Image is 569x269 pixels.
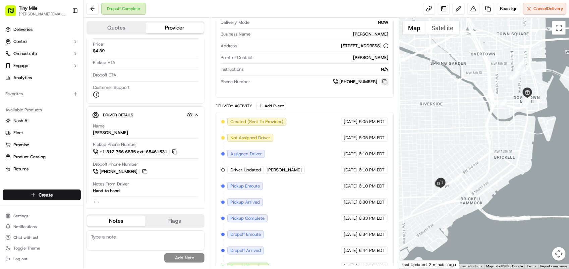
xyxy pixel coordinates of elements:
img: Angelique Valdez [7,98,17,108]
span: Name [93,123,105,129]
span: Orchestrate [13,51,37,57]
a: Report a map error [540,264,567,268]
a: Analytics [3,72,81,83]
div: 5 [509,71,517,80]
div: Last Updated: 2 minutes ago [399,260,459,269]
button: Product Catalog [3,152,81,162]
button: Chat with us! [3,233,81,242]
div: 18 [437,185,445,194]
span: Pylon [67,166,81,171]
span: Driver Details [103,112,133,118]
img: 1736555255976-a54dd68f-1ca7-489b-9aae-adbdc363a1c4 [7,64,19,76]
button: [PERSON_NAME][EMAIL_ADDRESS] [19,11,67,17]
div: 15 [499,99,507,108]
span: Pickup Phone Number [93,142,137,148]
span: 6:10 PM EDT [359,183,385,189]
div: 16 [467,180,476,189]
span: [DATE] [26,122,40,127]
span: Cancel Delivery [533,6,563,12]
div: 10 [521,65,530,73]
span: Product Catalog [13,154,46,160]
div: 19 [436,185,445,194]
span: Engage [13,63,28,69]
span: Phone Number [221,79,250,85]
button: Returns [3,164,81,174]
button: Show satellite imagery [426,21,459,35]
span: Chat with us! [13,235,38,240]
div: 8 [515,62,523,71]
span: [DATE] [344,119,358,125]
span: Knowledge Base [13,150,51,157]
img: Google [401,260,423,269]
span: Address [221,43,237,49]
span: Created (Sent To Provider) [230,119,283,125]
button: CancelDelivery [523,3,566,15]
div: N/A [246,66,388,72]
span: Tiny Mile [19,5,38,11]
span: Dropoff Arrived [230,248,261,254]
span: • [56,104,58,109]
span: Assigned Driver [230,151,262,157]
span: [DATE] [344,183,358,189]
a: 📗Knowledge Base [4,147,54,159]
span: Customer Support [93,85,130,91]
button: Map camera controls [552,247,566,261]
span: Deliveries [13,26,33,33]
div: [STREET_ADDRESS] [341,43,389,49]
button: Create [3,190,81,200]
div: 📗 [7,151,12,156]
span: Driver Updated [230,167,261,173]
span: Create [39,192,53,198]
button: Keyboard shortcuts [453,264,482,269]
div: [PERSON_NAME] [93,130,128,136]
button: Driver Details [92,109,199,120]
span: Reassign [500,6,517,12]
span: Control [13,39,27,45]
button: Quotes [87,22,146,33]
span: Promise [13,142,29,148]
span: Not Assigned Driver [230,135,270,141]
button: Start new chat [114,66,122,74]
span: [PHONE_NUMBER] [340,79,378,85]
button: Toggle fullscreen view [552,21,566,35]
div: Hand to hand [93,188,120,194]
a: Fleet [5,130,78,136]
a: [PHONE_NUMBER] [93,168,149,175]
div: NOW [252,19,388,25]
div: Start new chat [30,64,110,71]
a: Returns [5,166,78,172]
button: Tiny Mile[PERSON_NAME][EMAIL_ADDRESS] [3,3,69,19]
span: Pickup Enroute [230,183,260,189]
span: 6:34 PM EDT [359,231,385,237]
span: [PERSON_NAME] [267,167,302,173]
span: Log out [13,256,27,262]
button: Toggle Theme [3,244,81,253]
span: [DATE] [344,135,358,141]
span: Map data ©2025 Google [486,264,523,268]
button: Notifications [3,222,81,231]
img: 9188753566659_6852d8bf1fb38e338040_72.png [14,64,26,76]
span: Settings [13,213,29,219]
a: +1 312 766 6835 ext. 65461531 [93,148,178,156]
span: Price [93,41,103,47]
span: Returns [13,166,29,172]
a: [PHONE_NUMBER] [333,78,389,86]
p: Welcome 👋 [7,27,122,38]
div: [PERSON_NAME] [255,55,388,61]
button: Flags [146,216,204,226]
div: 6 [512,71,521,80]
img: Nash [7,7,20,20]
span: 6:10 PM EDT [359,167,385,173]
div: Past conversations [7,87,45,93]
span: [DATE] [344,231,358,237]
a: Product Catalog [5,154,78,160]
a: Powered byPylon [47,166,81,171]
a: Nash AI [5,118,78,124]
a: Open this area in Google Maps (opens a new window) [401,260,423,269]
button: Show street map [403,21,426,35]
div: Available Products [3,105,81,115]
span: [DATE] [344,167,358,173]
button: Nash AI [3,115,81,126]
